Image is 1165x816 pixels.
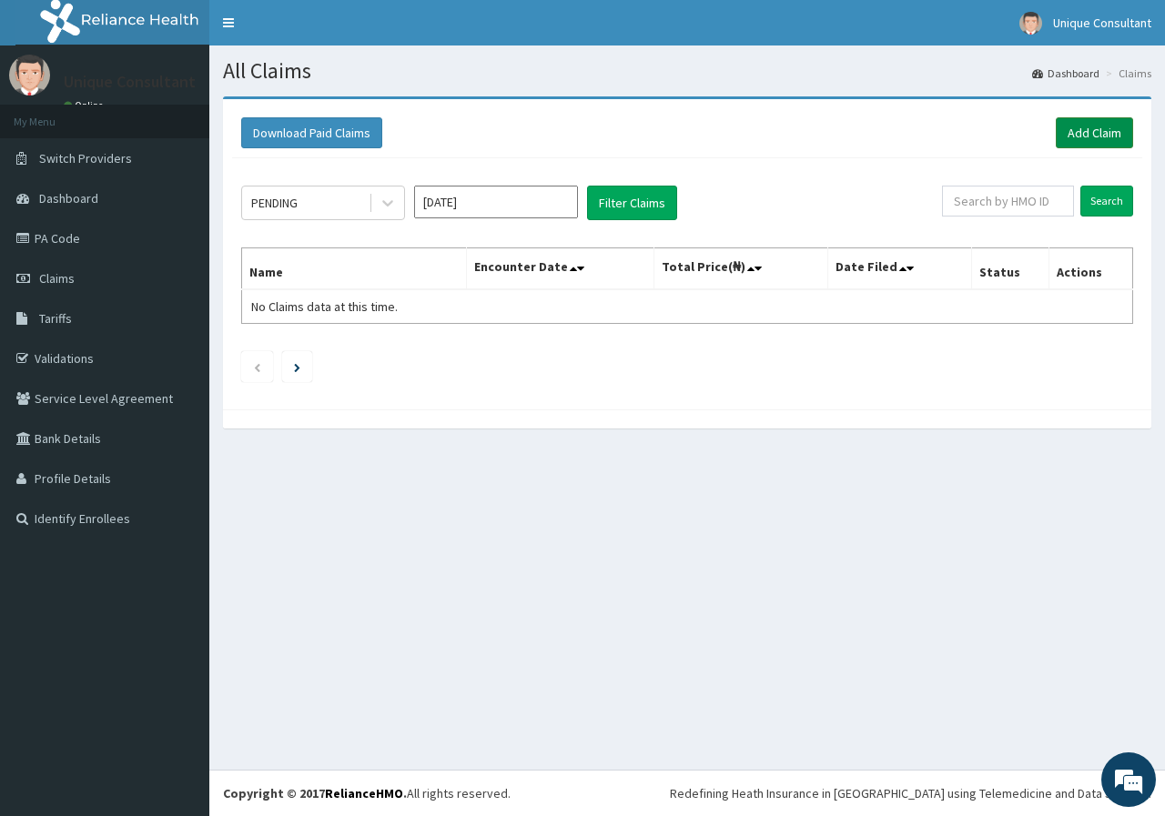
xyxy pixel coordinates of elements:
th: Name [242,248,467,290]
a: Next page [294,358,300,375]
img: User Image [9,55,50,96]
span: Tariffs [39,310,72,327]
span: Dashboard [39,190,98,207]
input: Search [1080,186,1133,217]
th: Actions [1048,248,1132,290]
span: Claims [39,270,75,287]
a: Online [64,99,107,112]
a: Add Claim [1056,117,1133,148]
h1: All Claims [223,59,1151,83]
img: User Image [1019,12,1042,35]
a: Previous page [253,358,261,375]
th: Status [971,248,1048,290]
a: Dashboard [1032,65,1099,81]
span: Switch Providers [39,150,132,166]
strong: Copyright © 2017 . [223,785,407,801]
div: Redefining Heath Insurance in [GEOGRAPHIC_DATA] using Telemedicine and Data Science! [670,784,1151,802]
footer: All rights reserved. [209,770,1165,816]
span: No Claims data at this time. [251,298,398,315]
th: Total Price(₦) [653,248,827,290]
div: PENDING [251,194,298,212]
span: Unique Consultant [1053,15,1151,31]
th: Date Filed [827,248,971,290]
p: Unique Consultant [64,74,196,90]
li: Claims [1101,65,1151,81]
button: Download Paid Claims [241,117,382,148]
input: Select Month and Year [414,186,578,218]
th: Encounter Date [466,248,653,290]
input: Search by HMO ID [942,186,1074,217]
a: RelianceHMO [325,785,403,801]
button: Filter Claims [587,186,677,220]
